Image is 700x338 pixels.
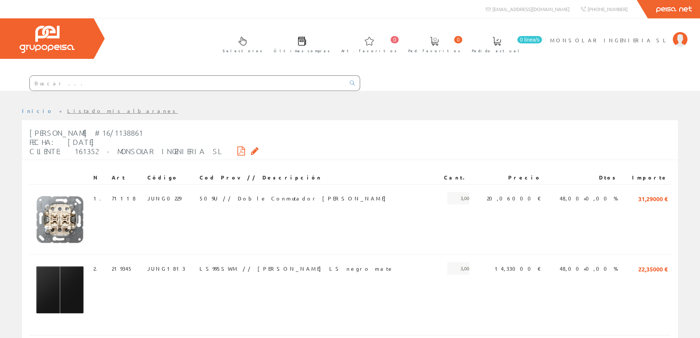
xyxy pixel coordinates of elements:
input: Buscar ... [30,76,345,90]
i: Descargar PDF [237,148,245,153]
a: MONSOLAR INGENIERIA SL [550,31,688,38]
span: 3,00 [447,192,469,204]
th: N [90,171,109,184]
a: Inicio [22,107,53,114]
span: 1 [93,192,106,204]
span: 48,00+0,00 % [560,192,618,204]
a: Listado mis albaranes [67,107,178,114]
span: 219345 [112,262,133,275]
th: Importe [621,171,671,184]
th: Cod Prov // Descripción [197,171,435,184]
span: 2 [93,262,102,275]
a: . [100,195,106,202]
span: Ped. favoritos [408,47,460,54]
a: . [96,265,102,272]
i: Solicitar por email copia firmada [251,148,259,153]
span: 14,33000 € [495,262,541,275]
span: 0 línea/s [517,36,542,43]
span: 22,35000 € [638,262,668,275]
span: [PERSON_NAME] #16/1138861 Fecha: [DATE] Cliente: 161352 - MONSOLAR INGENIERIA SL [29,128,220,156]
span: 509U // Doble Conmutador [PERSON_NAME] [200,192,390,204]
img: Grupo Peisa [19,26,75,53]
span: Pedido actual [472,47,522,54]
th: Precio [472,171,544,184]
a: Últimas compras [266,31,334,57]
span: 31,29000 € [638,192,668,204]
span: 0 [454,36,462,43]
span: Últimas compras [274,47,330,54]
th: Cant. [435,171,472,184]
span: Selectores [223,47,262,54]
th: Código [144,171,197,184]
span: 3,00 [447,262,469,275]
span: Art. favoritos [341,47,397,54]
span: JUNG0229 [147,192,181,204]
th: Dtos [544,171,621,184]
span: JUNG1813 [147,262,185,275]
span: 0 [391,36,399,43]
span: LS995SWM // [PERSON_NAME] LS negro mate [200,262,394,275]
span: MONSOLAR INGENIERIA SL [550,36,669,44]
a: Selectores [215,31,266,57]
th: Art [109,171,144,184]
span: [PHONE_NUMBER] [588,6,628,12]
img: Foto artículo (150x150) [32,262,87,317]
span: 48,00+0,00 % [560,262,618,275]
img: Foto artículo (150x150) [32,192,87,247]
span: 20,06000 € [487,192,541,204]
span: [EMAIL_ADDRESS][DOMAIN_NAME] [492,6,570,12]
span: 71118 [112,192,136,204]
